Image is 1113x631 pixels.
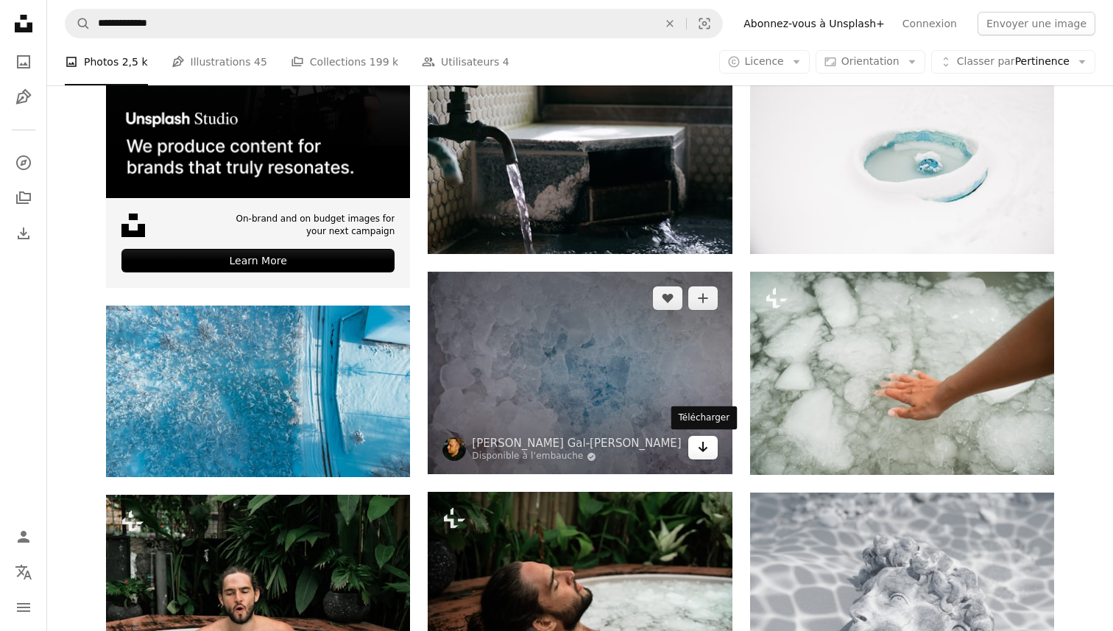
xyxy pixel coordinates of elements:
[750,366,1054,379] a: une personne qui cherche quelque chose dans une mare de glace
[687,10,722,38] button: Recherche de visuels
[428,587,732,600] a: un homme allongé dans un bain à remous rempli de glace
[894,12,966,35] a: Connexion
[66,10,91,38] button: Rechercher sur Unsplash
[9,82,38,112] a: Illustrations
[745,55,784,67] span: Licence
[428,146,732,159] a: un robinet avec de l’eau qui s’en échappe à côté d’une fenêtre
[472,436,681,451] a: [PERSON_NAME] Gal-[PERSON_NAME]
[106,384,410,398] a: une vue aérienne d’un champ enneigé
[735,12,894,35] a: Abonnez-vous à Unsplash+
[422,38,509,85] a: Utilisateurs 4
[9,219,38,248] a: Historique de téléchargement
[750,51,1054,253] img: un sol enneigé avec un objet bleu et blanc à l’intérieur
[121,214,145,237] img: file-1631678316303-ed18b8b5cb9cimage
[65,9,723,38] form: Rechercher des visuels sur tout le site
[957,54,1070,69] span: Pertinence
[688,436,718,459] a: Télécharger
[121,249,395,272] div: Learn More
[428,272,732,474] img: une vue rapprochée de la glace et de l’eau
[442,437,466,461] img: Accéder au profil de PJ Gal-Szabo
[172,38,267,85] a: Illustrations 45
[654,10,686,38] button: Effacer
[653,286,682,310] button: J’aime
[503,54,509,70] span: 4
[9,47,38,77] a: Photos
[750,145,1054,158] a: un sol enneigé avec un objet bleu et blanc à l’intérieur
[957,55,1015,67] span: Classer par
[9,9,38,41] a: Accueil — Unsplash
[719,50,810,74] button: Licence
[370,54,398,70] span: 199 k
[291,38,398,85] a: Collections 199 k
[978,12,1095,35] button: Envoyer une image
[254,54,267,70] span: 45
[816,50,925,74] button: Orientation
[9,522,38,551] a: Connexion / S’inscrire
[428,52,732,254] img: un robinet avec de l’eau qui s’en échappe à côté d’une fenêtre
[671,406,738,430] div: Télécharger
[841,55,900,67] span: Orientation
[9,183,38,213] a: Collections
[106,306,410,476] img: une vue aérienne d’un champ enneigé
[428,366,732,379] a: une vue rapprochée de la glace et de l’eau
[931,50,1095,74] button: Classer parPertinence
[227,213,395,238] span: On-brand and on budget images for your next campaign
[472,451,681,462] a: Disponible à l’embauche
[750,272,1054,475] img: une personne qui cherche quelque chose dans une mare de glace
[9,557,38,587] button: Langue
[106,601,410,614] a: un homme dans un bain à remous avec des plantes en arrière-plan
[9,148,38,177] a: Explorer
[688,286,718,310] button: Ajouter à la collection
[9,593,38,622] button: Menu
